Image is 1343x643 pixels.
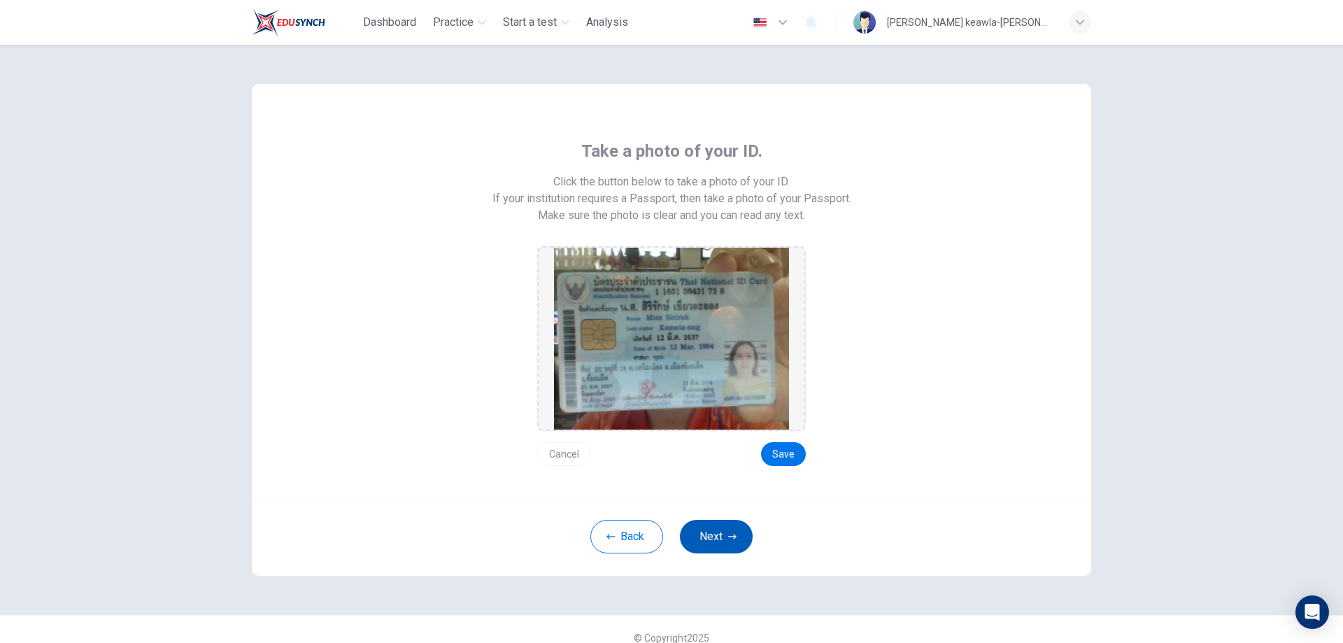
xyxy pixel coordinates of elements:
span: Click the button below to take a photo of your ID. If your institution requires a Passport, then ... [492,174,851,207]
span: Make sure the photo is clear and you can read any text. [538,207,805,224]
a: Train Test logo [252,8,357,36]
img: preview screemshot [554,248,789,430]
span: Practice [433,14,474,31]
button: Next [680,520,753,553]
button: Start a test [497,10,575,35]
img: en [751,17,769,28]
button: Save [761,442,806,466]
button: Dashboard [357,10,422,35]
img: Train Test logo [252,8,325,36]
span: Analysis [586,14,628,31]
button: Analysis [581,10,634,35]
button: Back [590,520,663,553]
img: Profile picture [853,11,876,34]
div: Open Intercom Messenger [1295,595,1329,629]
span: Take a photo of your ID. [581,140,762,162]
button: Cancel [537,442,591,466]
span: Dashboard [363,14,416,31]
span: Start a test [503,14,557,31]
div: [PERSON_NAME] keawla-[PERSON_NAME] [887,14,1052,31]
button: Practice [427,10,492,35]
